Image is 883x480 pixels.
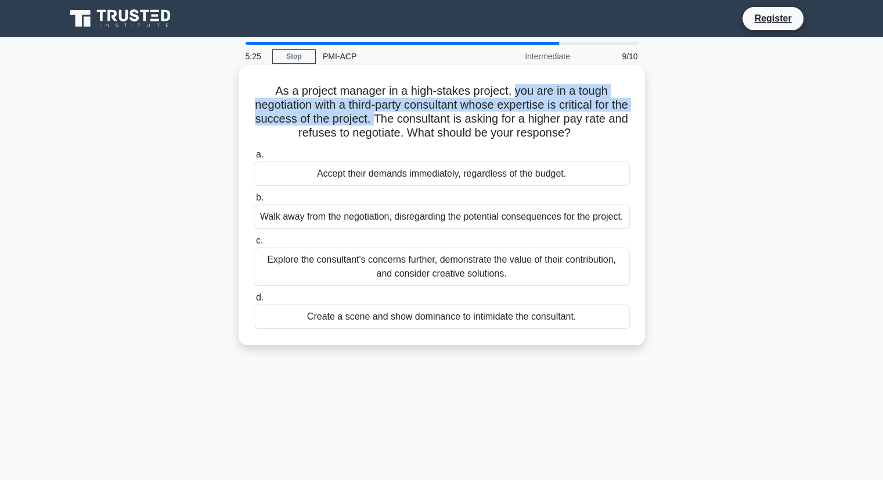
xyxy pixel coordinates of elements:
div: Accept their demands immediately, regardless of the budget. [254,162,630,186]
span: c. [256,235,263,245]
div: Intermediate [475,45,577,68]
a: Stop [272,49,316,64]
div: 9/10 [577,45,645,68]
a: Register [747,11,798,26]
div: Walk away from the negotiation, disregarding the potential consequences for the project. [254,205,630,229]
span: b. [256,192,264,202]
span: d. [256,292,264,302]
h5: As a project manager in a high-stakes project, you are in a tough negotiation with a third-party ... [253,84,631,141]
span: a. [256,149,264,159]
div: Explore the consultant's concerns further, demonstrate the value of their contribution, and consi... [254,248,630,286]
div: 5:25 [239,45,272,68]
div: PMI-ACP [316,45,475,68]
div: Create a scene and show dominance to intimidate the consultant. [254,305,630,329]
